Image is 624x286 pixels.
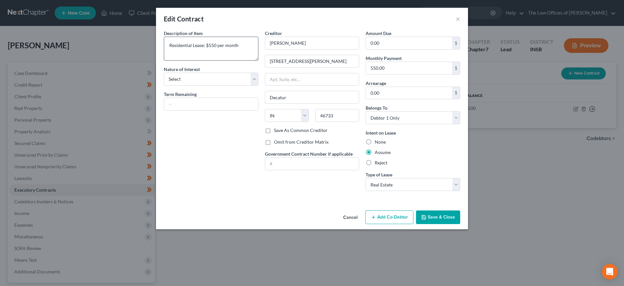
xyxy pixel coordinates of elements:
button: Add Co-Debtor [365,210,413,224]
span: Type of Lease [366,172,392,177]
div: $ [452,87,460,99]
label: Amount Due [366,30,391,37]
div: Edit Contract [164,14,204,23]
button: Cancel [338,211,363,224]
input: -- [164,98,258,110]
label: Save As Common Creditor [274,127,328,134]
input: 0.00 [366,62,452,74]
button: × [456,15,460,23]
div: $ [452,62,460,74]
label: Omit from Creditor Matrix [274,139,329,145]
input: Enter zip.. [315,109,359,122]
input: Enter city... [265,91,359,103]
label: Arrearage [366,80,386,87]
label: Government Contract Number if applicable [265,150,353,157]
input: 0.00 [366,37,452,49]
label: Intent on Lease [366,129,396,136]
input: Search creditor by name... [265,37,359,50]
button: Save & Close [416,210,460,224]
div: $ [452,37,460,49]
div: Open Intercom Messenger [602,264,617,280]
span: Description of Item [164,30,203,36]
label: Assume [375,149,391,156]
input: Enter address... [265,55,359,67]
label: Monthly Payment [366,55,402,62]
label: None [375,139,386,145]
label: Reject [375,160,387,166]
input: 0.00 [366,87,452,99]
span: Creditor [265,30,282,36]
span: Belongs To [366,105,387,111]
input: Apt, Suite, etc... [265,73,359,86]
input: # [265,158,359,170]
label: Nature of Interest [164,66,200,73]
label: Term Remaining [164,91,197,98]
